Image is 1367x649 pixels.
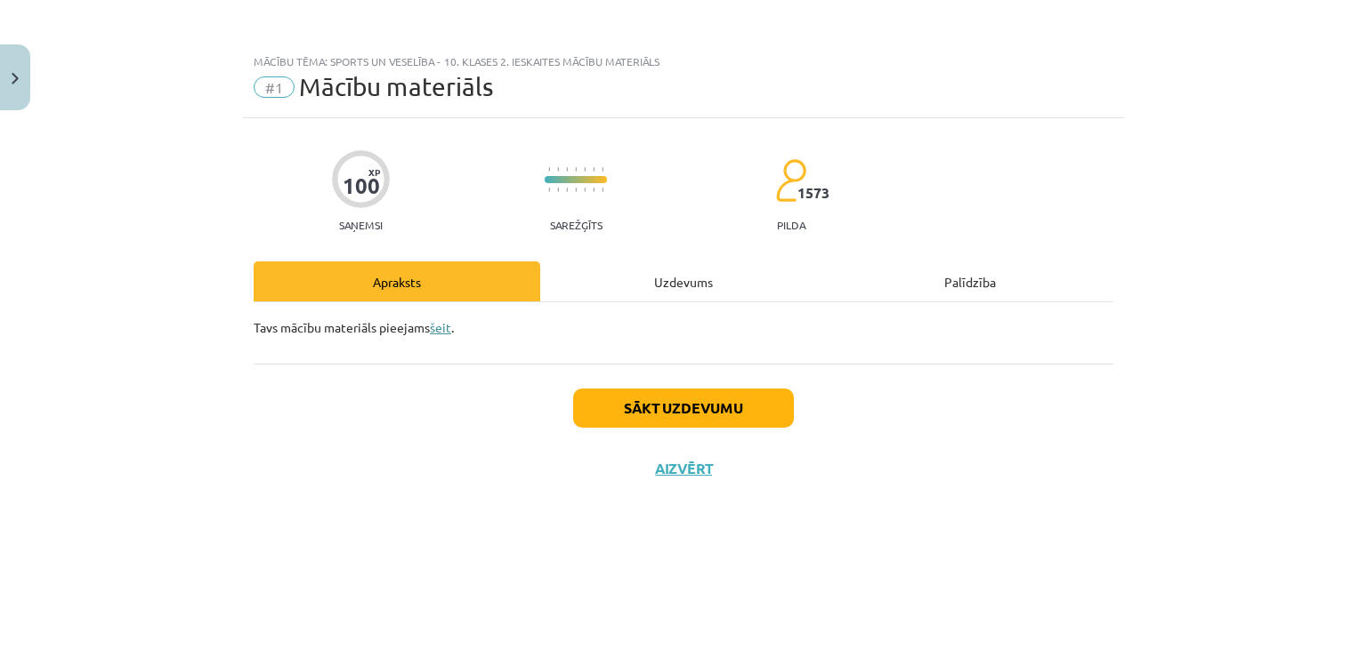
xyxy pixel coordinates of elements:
[593,188,595,192] img: icon-short-line-57e1e144782c952c97e751825c79c345078a6d821885a25fce030b3d8c18986b.svg
[775,158,806,203] img: students-c634bb4e5e11cddfef0936a35e636f08e4e9abd3cc4e673bd6f9a4125e45ecb1.svg
[573,389,794,428] button: Sākt uzdevumu
[602,167,603,172] img: icon-short-line-57e1e144782c952c97e751825c79c345078a6d821885a25fce030b3d8c18986b.svg
[575,188,577,192] img: icon-short-line-57e1e144782c952c97e751825c79c345078a6d821885a25fce030b3d8c18986b.svg
[827,261,1113,301] div: Palīdzība
[650,460,717,477] button: Aizvērt
[593,167,595,172] img: icon-short-line-57e1e144782c952c97e751825c79c345078a6d821885a25fce030b3d8c18986b.svg
[12,73,19,84] img: icon-close-lesson-0947bae3869378f0d4975bcd49f059093ad1ed9edebbc8119c70593378902aed.svg
[584,188,586,192] img: icon-short-line-57e1e144782c952c97e751825c79c345078a6d821885a25fce030b3d8c18986b.svg
[602,188,603,192] img: icon-short-line-57e1e144782c952c97e751825c79c345078a6d821885a25fce030b3d8c18986b.svg
[540,261,827,301] div: Uzdevums
[332,219,390,231] p: Saņemsi
[343,173,380,198] div: 100
[548,167,550,172] img: icon-short-line-57e1e144782c952c97e751825c79c345078a6d821885a25fce030b3d8c18986b.svg
[254,76,295,98] span: #1
[368,167,380,177] span: XP
[566,167,568,172] img: icon-short-line-57e1e144782c952c97e751825c79c345078a6d821885a25fce030b3d8c18986b.svg
[797,185,829,201] span: 1573
[254,55,1113,68] div: Mācību tēma: Sports un veselība - 10. klases 2. ieskaites mācību materiāls
[557,167,559,172] img: icon-short-line-57e1e144782c952c97e751825c79c345078a6d821885a25fce030b3d8c18986b.svg
[584,167,586,172] img: icon-short-line-57e1e144782c952c97e751825c79c345078a6d821885a25fce030b3d8c18986b.svg
[254,318,1113,337] p: Tavs mācību materiāls pieejams .
[254,261,540,301] div: Apraksts
[566,188,568,192] img: icon-short-line-57e1e144782c952c97e751825c79c345078a6d821885a25fce030b3d8c18986b.svg
[550,219,603,231] p: Sarežģīts
[430,319,451,335] a: šeit
[575,167,577,172] img: icon-short-line-57e1e144782c952c97e751825c79c345078a6d821885a25fce030b3d8c18986b.svg
[777,219,805,231] p: pilda
[299,72,493,101] span: Mācību materiāls
[557,188,559,192] img: icon-short-line-57e1e144782c952c97e751825c79c345078a6d821885a25fce030b3d8c18986b.svg
[548,188,550,192] img: icon-short-line-57e1e144782c952c97e751825c79c345078a6d821885a25fce030b3d8c18986b.svg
